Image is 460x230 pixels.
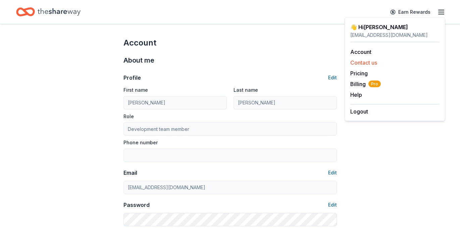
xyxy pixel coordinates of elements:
[350,80,381,88] span: Billing
[123,113,134,120] label: Role
[350,107,368,116] button: Logout
[234,87,258,93] label: Last name
[328,74,337,82] button: Edit
[350,59,377,67] button: Contact us
[123,139,158,146] label: Phone number
[386,6,435,18] a: Earn Rewards
[350,80,381,88] button: BillingPro
[123,37,337,48] div: Account
[123,55,337,66] div: About me
[123,87,148,93] label: First name
[123,201,150,209] div: Password
[350,49,371,55] a: Account
[328,169,337,177] button: Edit
[328,201,337,209] button: Edit
[350,70,368,77] a: Pricing
[368,81,381,87] span: Pro
[350,23,440,31] div: 👋 Hi [PERSON_NAME]
[16,4,81,20] a: Home
[123,74,141,82] div: Profile
[350,31,440,39] div: [EMAIL_ADDRESS][DOMAIN_NAME]
[350,91,362,99] button: Help
[123,169,137,177] div: Email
